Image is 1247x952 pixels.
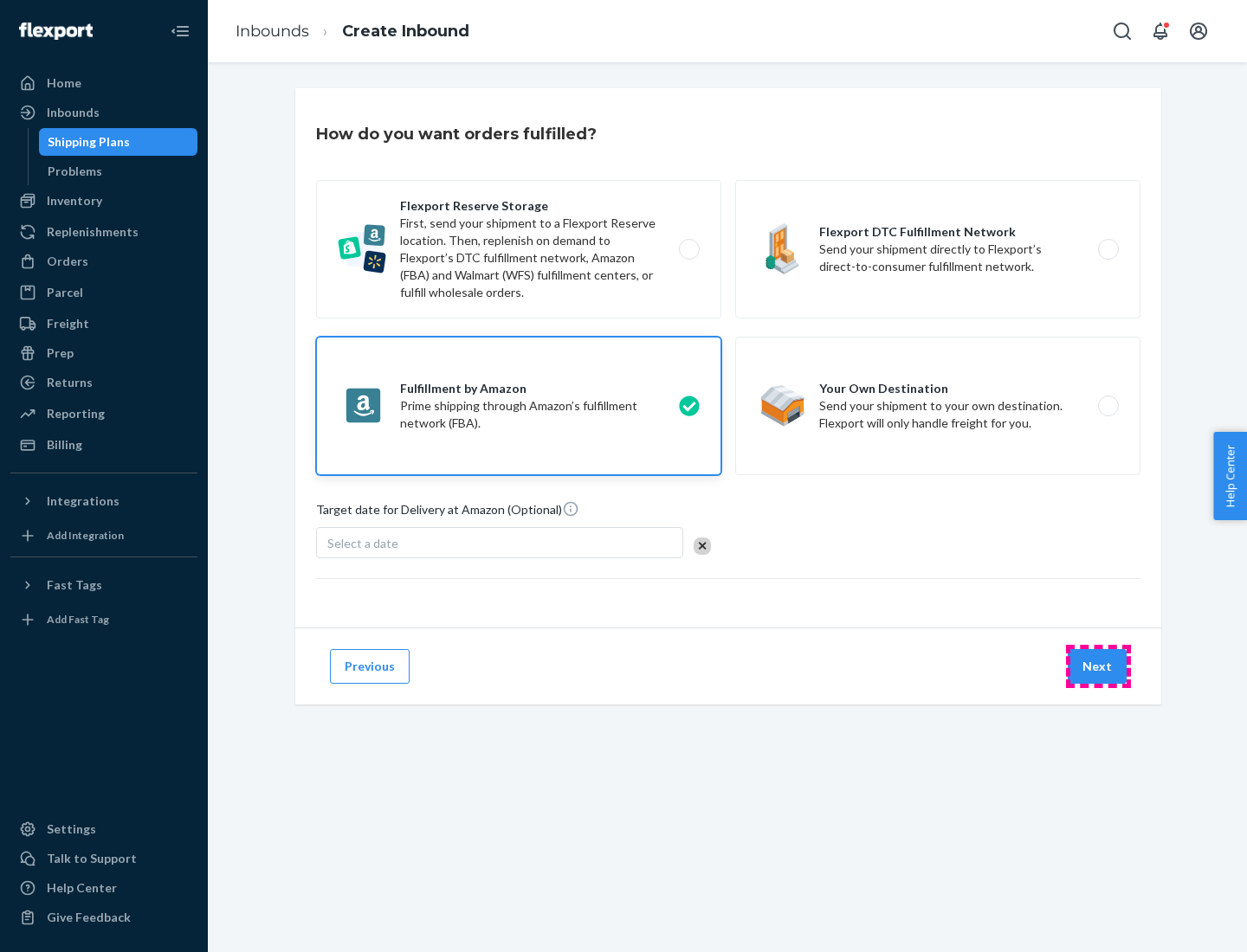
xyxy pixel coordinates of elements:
[47,909,131,926] div: Give Feedback
[10,279,197,306] a: Parcel
[47,405,105,422] div: Reporting
[47,612,109,627] div: Add Fast Tag
[47,436,82,453] div: Billing
[19,23,93,40] img: Flexport logo
[47,223,139,241] div: Replenishments
[47,344,74,362] div: Prep
[47,104,100,121] div: Inbounds
[47,253,88,270] div: Orders
[39,158,198,185] a: Problems
[47,374,93,391] div: Returns
[47,820,96,838] div: Settings
[316,500,579,525] span: Target date for Delivery at Amazon (Optional)
[47,74,81,92] div: Home
[47,315,89,332] div: Freight
[10,815,197,843] a: Settings
[10,369,197,396] a: Returns
[10,487,197,515] button: Integrations
[10,218,197,246] a: Replenishments
[327,536,398,550] span: Select a date
[47,492,120,510] div: Integrations
[10,400,197,428] a: Reporting
[10,99,197,126] a: Inbounds
[1213,432,1247,520] button: Help Center
[330,649,410,684] button: Previous
[10,904,197,931] button: Give Feedback
[10,874,197,902] a: Help Center
[10,431,197,459] a: Billing
[47,528,124,543] div: Add Integration
[47,192,102,209] div: Inventory
[163,14,197,48] button: Close Navigation
[1181,14,1216,48] button: Open account menu
[342,22,469,41] a: Create Inbound
[10,310,197,338] a: Freight
[1143,14,1178,48] button: Open notifications
[48,163,102,180] div: Problems
[10,248,197,275] a: Orders
[1105,14,1140,48] button: Open Search Box
[10,571,197,599] button: Fast Tags
[236,22,309,41] a: Inbounds
[222,6,483,57] ol: breadcrumbs
[10,339,197,367] a: Prep
[10,69,197,97] a: Home
[47,576,102,594] div: Fast Tags
[10,845,197,872] a: Talk to Support
[10,187,197,215] a: Inventory
[47,284,83,301] div: Parcel
[10,522,197,550] a: Add Integration
[47,850,137,867] div: Talk to Support
[1068,649,1127,684] button: Next
[47,879,117,897] div: Help Center
[316,123,597,145] h3: How do you want orders fulfilled?
[48,133,130,151] div: Shipping Plans
[10,606,197,634] a: Add Fast Tag
[39,128,198,156] a: Shipping Plans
